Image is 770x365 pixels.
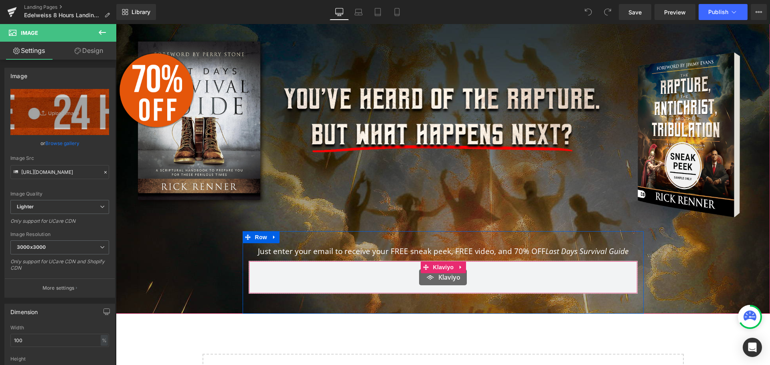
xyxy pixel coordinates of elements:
button: More [751,4,767,20]
span: Edelweiss 8 Hours Landing Page [24,12,101,18]
a: New Library [116,4,156,20]
p: More settings [43,284,75,292]
div: Only support for UCare CDN and Shopify CDN [10,258,109,276]
div: Image Resolution [10,232,109,237]
a: Laptop [349,4,368,20]
b: Lighter [17,204,34,210]
div: Image Quality [10,191,109,197]
b: 3000x3000 [17,244,46,250]
input: Link [10,165,109,179]
a: Design [60,42,118,60]
a: Expand / Collapse [153,207,164,219]
div: Width [10,325,109,331]
input: auto [10,334,109,347]
div: Open Intercom Messenger [743,338,762,357]
button: Undo [580,4,596,20]
div: Image Src [10,155,109,161]
div: Only support for UCare CDN [10,218,109,230]
span: Library [132,8,150,16]
div: Dimension [10,304,38,315]
span: Publish [708,9,728,15]
a: Browse gallery [45,136,79,150]
a: Mobile [387,4,407,20]
p: Just enter your email to receive your FREE sneak peek, FREE video, and 70% OFF [133,222,522,232]
div: Height [10,356,109,362]
span: Image [21,30,38,36]
button: More settings [5,278,115,297]
a: Preview [654,4,695,20]
div: Image [10,68,27,79]
span: Preview [664,8,686,16]
a: Landing Pages [24,4,116,10]
span: Klaviyo [315,237,340,249]
button: Publish [699,4,748,20]
i: Last Days Survival Guide [430,222,513,232]
a: Desktop [330,4,349,20]
div: or [10,139,109,147]
button: Redo [600,4,616,20]
span: Klaviyo [322,248,344,258]
a: Expand / Collapse [340,237,350,249]
div: % [101,335,108,346]
span: Save [628,8,642,16]
span: Row [137,207,153,219]
a: Tablet [368,4,387,20]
